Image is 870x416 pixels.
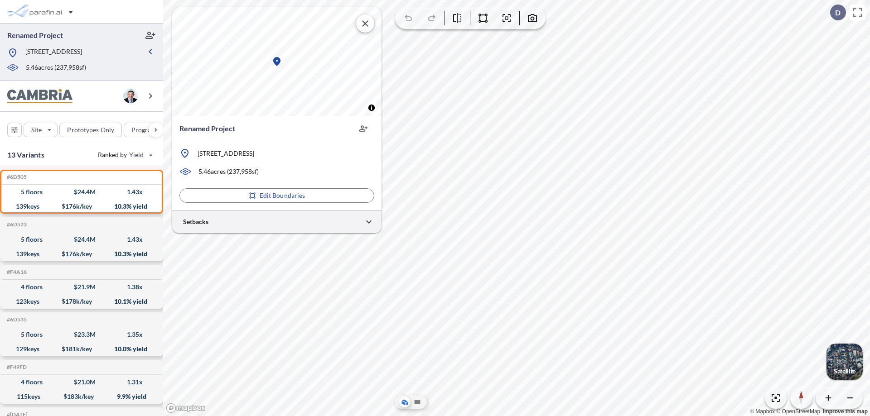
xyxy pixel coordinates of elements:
[260,191,305,200] p: Edit Boundaries
[5,364,27,370] h5: Click to copy the code
[179,188,374,203] button: Edit Boundaries
[26,63,86,73] p: 5.46 acres ( 237,958 sf)
[823,408,868,415] a: Improve this map
[7,30,63,40] p: Renamed Project
[369,103,374,113] span: Toggle attribution
[5,269,27,275] h5: Click to copy the code
[25,47,82,58] p: [STREET_ADDRESS]
[198,149,254,158] p: [STREET_ADDRESS]
[7,149,44,160] p: 13 Variants
[366,102,377,113] button: Toggle attribution
[198,167,259,176] p: 5.46 acres ( 237,958 sf)
[31,125,42,134] p: Site
[826,344,863,380] img: Switcher Image
[129,150,144,159] span: Yield
[7,89,72,103] img: BrandImage
[399,397,410,407] button: Aerial View
[826,344,863,380] button: Switcher ImageSatellite
[835,9,841,17] p: D
[59,123,122,137] button: Prototypes Only
[166,403,206,413] a: Mapbox homepage
[750,408,775,415] a: Mapbox
[67,125,114,134] p: Prototypes Only
[124,123,173,137] button: Program
[172,7,382,116] canvas: Map
[91,148,159,162] button: Ranked by Yield
[5,221,27,228] h5: Click to copy the code
[5,174,27,180] h5: Click to copy the code
[131,125,157,134] p: Program
[24,123,58,137] button: Site
[5,316,27,323] h5: Click to copy the code
[123,89,138,103] img: user logo
[834,368,855,375] p: Satellite
[271,56,282,67] div: Map marker
[776,408,820,415] a: OpenStreetMap
[412,397,423,407] button: Site Plan
[179,123,235,134] p: Renamed Project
